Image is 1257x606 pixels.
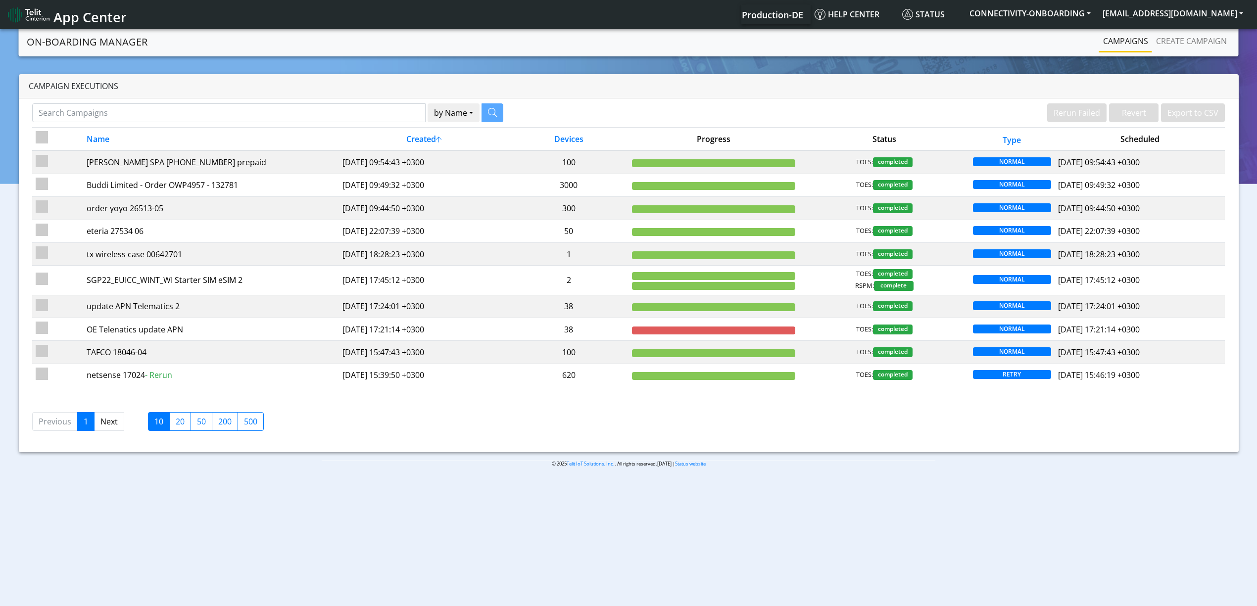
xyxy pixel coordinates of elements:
[973,347,1051,356] span: NORMAL
[1161,103,1225,122] button: Export to CSV
[339,242,509,265] td: [DATE] 18:28:23 +0300
[8,7,49,23] img: logo-telit-cinterion-gw-new.png
[873,180,913,190] span: completed
[191,412,212,431] label: 50
[973,180,1051,189] span: NORMAL
[1058,301,1140,312] span: [DATE] 17:24:01 +0300
[973,370,1051,379] span: RETRY
[856,269,873,279] span: TOES:
[145,370,172,380] span: - Rerun
[1097,4,1249,22] button: [EMAIL_ADDRESS][DOMAIN_NAME]
[628,128,799,151] th: Progress
[19,74,1239,98] div: Campaign Executions
[428,103,480,122] button: by Name
[509,318,628,341] td: 38
[873,269,913,279] span: completed
[856,226,873,236] span: TOES:
[339,174,509,196] td: [DATE] 09:49:32 +0300
[339,318,509,341] td: [DATE] 17:21:14 +0300
[873,325,913,334] span: completed
[856,180,873,190] span: TOES:
[741,4,803,24] a: Your current platform instance
[898,4,964,24] a: Status
[856,347,873,357] span: TOES:
[509,197,628,220] td: 300
[509,220,628,242] td: 50
[339,341,509,364] td: [DATE] 15:47:43 +0300
[973,226,1051,235] span: NORMAL
[873,301,913,311] span: completed
[238,412,264,431] label: 500
[874,281,914,291] span: complete
[902,9,945,20] span: Status
[339,220,509,242] td: [DATE] 22:07:39 +0300
[87,225,335,237] div: eteria 27534 06
[1152,31,1231,51] a: Create campaign
[1099,31,1152,51] a: Campaigns
[509,295,628,318] td: 38
[856,249,873,259] span: TOES:
[322,460,935,467] p: © 2025 . All rights reserved.[DATE] |
[87,248,335,260] div: tx wireless case 00642701
[742,9,803,21] span: Production-DE
[973,301,1051,310] span: NORMAL
[675,461,706,467] a: Status website
[87,346,335,358] div: TAFCO 18046-04
[1047,103,1107,122] button: Rerun Failed
[1058,157,1140,168] span: [DATE] 09:54:43 +0300
[8,4,125,25] a: App Center
[873,347,913,357] span: completed
[799,128,969,151] th: Status
[94,412,124,431] a: Next
[1058,370,1140,380] span: [DATE] 15:46:19 +0300
[339,266,509,295] td: [DATE] 17:45:12 +0300
[1058,347,1140,358] span: [DATE] 15:47:43 +0300
[87,202,335,214] div: order yoyo 26513-05
[87,179,335,191] div: Buddi Limited - Order OWP4957 - 132781
[87,324,335,335] div: OE Telenatics update APN
[339,295,509,318] td: [DATE] 17:24:01 +0300
[87,274,335,286] div: SGP22_EUICC_WINT_WI Starter SIM eSIM 2
[856,301,873,311] span: TOES:
[973,275,1051,284] span: NORMAL
[973,203,1051,212] span: NORMAL
[87,300,335,312] div: update APN Telematics 2
[1058,249,1140,260] span: [DATE] 18:28:23 +0300
[855,281,874,291] span: RSPM:
[87,369,335,381] div: netsense 17024
[148,412,170,431] label: 10
[339,197,509,220] td: [DATE] 09:44:50 +0300
[567,461,615,467] a: Telit IoT Solutions, Inc.
[1058,226,1140,236] span: [DATE] 22:07:39 +0300
[815,9,825,20] img: knowledge.svg
[902,9,913,20] img: status.svg
[83,128,339,151] th: Name
[856,157,873,167] span: TOES:
[53,8,127,26] span: App Center
[32,103,426,122] input: Search Campaigns
[973,325,1051,333] span: NORMAL
[87,156,335,168] div: [PERSON_NAME] SPA [PHONE_NUMBER] prepaid
[815,9,879,20] span: Help center
[1058,324,1140,335] span: [DATE] 17:21:14 +0300
[856,203,873,213] span: TOES:
[509,341,628,364] td: 100
[509,128,628,151] th: Devices
[339,150,509,174] td: [DATE] 09:54:43 +0300
[1055,128,1225,151] th: Scheduled
[856,370,873,380] span: TOES:
[1058,203,1140,214] span: [DATE] 09:44:50 +0300
[873,157,913,167] span: completed
[1109,103,1159,122] button: Revert
[873,370,913,380] span: completed
[1058,180,1140,190] span: [DATE] 09:49:32 +0300
[973,249,1051,258] span: NORMAL
[856,325,873,334] span: TOES:
[339,128,509,151] th: Created
[77,412,95,431] a: 1
[509,150,628,174] td: 100
[27,32,147,52] a: On-Boarding Manager
[509,266,628,295] td: 2
[169,412,191,431] label: 20
[873,203,913,213] span: completed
